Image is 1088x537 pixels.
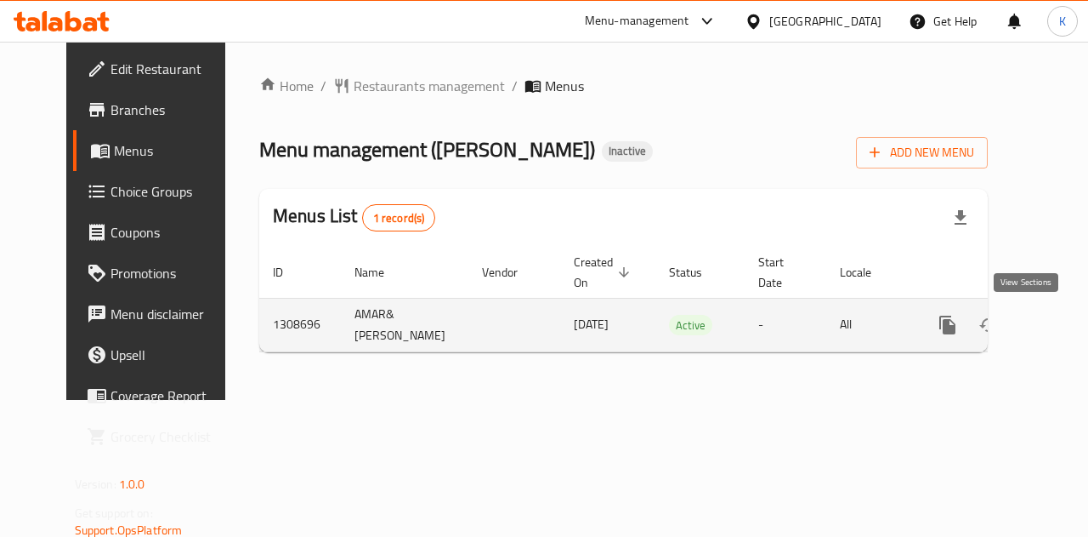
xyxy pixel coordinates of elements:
[110,263,235,283] span: Promotions
[870,142,974,163] span: Add New Menu
[669,316,712,335] span: Active
[856,137,988,169] button: Add New Menu
[745,298,826,351] td: -
[273,203,435,231] h2: Menus List
[602,144,653,158] span: Inactive
[110,304,235,324] span: Menu disclaimer
[927,305,968,346] button: more
[758,252,806,293] span: Start Date
[826,298,914,351] td: All
[73,416,248,457] a: Grocery Checklist
[512,76,518,96] li: /
[341,298,468,351] td: AMAR& [PERSON_NAME]
[333,76,505,96] a: Restaurants management
[968,305,1009,346] button: Change Status
[73,49,248,89] a: Edit Restaurant
[110,386,235,406] span: Coverage Report
[73,89,248,130] a: Branches
[1059,12,1066,31] span: K
[669,262,724,283] span: Status
[840,262,893,283] span: Locale
[73,375,248,416] a: Coverage Report
[73,212,248,253] a: Coupons
[110,59,235,79] span: Edit Restaurant
[73,334,248,375] a: Upsell
[482,262,540,283] span: Vendor
[73,171,248,212] a: Choice Groups
[119,473,145,495] span: 1.0.0
[259,76,988,96] nav: breadcrumb
[75,473,116,495] span: Version:
[110,181,235,202] span: Choice Groups
[602,141,653,162] div: Inactive
[73,294,248,334] a: Menu disclaimer
[362,204,436,231] div: Total records count
[585,11,689,31] div: Menu-management
[273,262,305,283] span: ID
[940,197,981,238] div: Export file
[769,12,881,31] div: [GEOGRAPHIC_DATA]
[73,130,248,171] a: Menus
[259,76,314,96] a: Home
[545,76,584,96] span: Menus
[114,140,235,161] span: Menus
[110,100,235,120] span: Branches
[259,130,595,169] span: Menu management ( [PERSON_NAME] )
[574,313,609,335] span: [DATE]
[574,252,635,293] span: Created On
[73,253,248,294] a: Promotions
[354,262,406,283] span: Name
[75,502,153,524] span: Get support on:
[259,298,341,351] td: 1308696
[110,222,235,243] span: Coupons
[320,76,326,96] li: /
[110,345,235,365] span: Upsell
[363,210,435,226] span: 1 record(s)
[110,426,235,447] span: Grocery Checklist
[354,76,505,96] span: Restaurants management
